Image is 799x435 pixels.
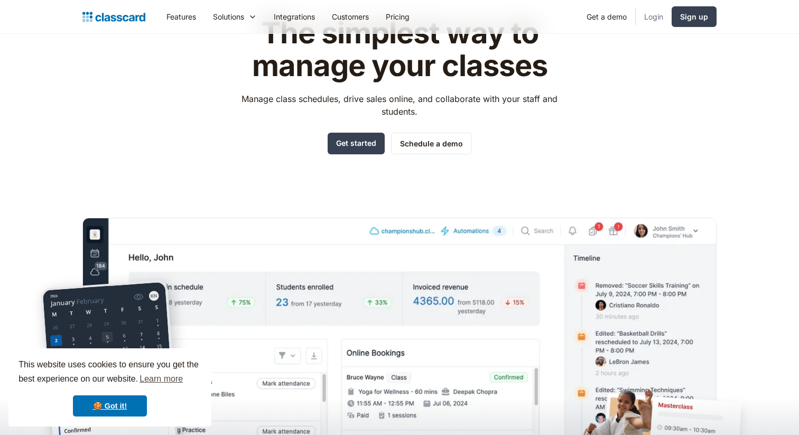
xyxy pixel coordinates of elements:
[138,371,184,387] a: learn more about cookies
[391,133,472,154] a: Schedule a demo
[205,5,265,29] div: Solutions
[680,11,708,22] div: Sign up
[18,358,201,387] span: This website uses cookies to ensure you get the best experience on our website.
[578,5,635,29] a: Get a demo
[265,5,323,29] a: Integrations
[672,6,717,27] a: Sign up
[636,5,672,29] a: Login
[232,17,568,82] h1: The simplest way to manage your classes
[232,92,568,118] p: Manage class schedules, drive sales online, and collaborate with your staff and students.
[323,5,377,29] a: Customers
[8,348,211,427] div: cookieconsent
[82,10,145,24] a: home
[213,11,244,22] div: Solutions
[158,5,205,29] a: Features
[73,395,147,417] a: dismiss cookie message
[328,133,385,154] a: Get started
[377,5,418,29] a: Pricing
